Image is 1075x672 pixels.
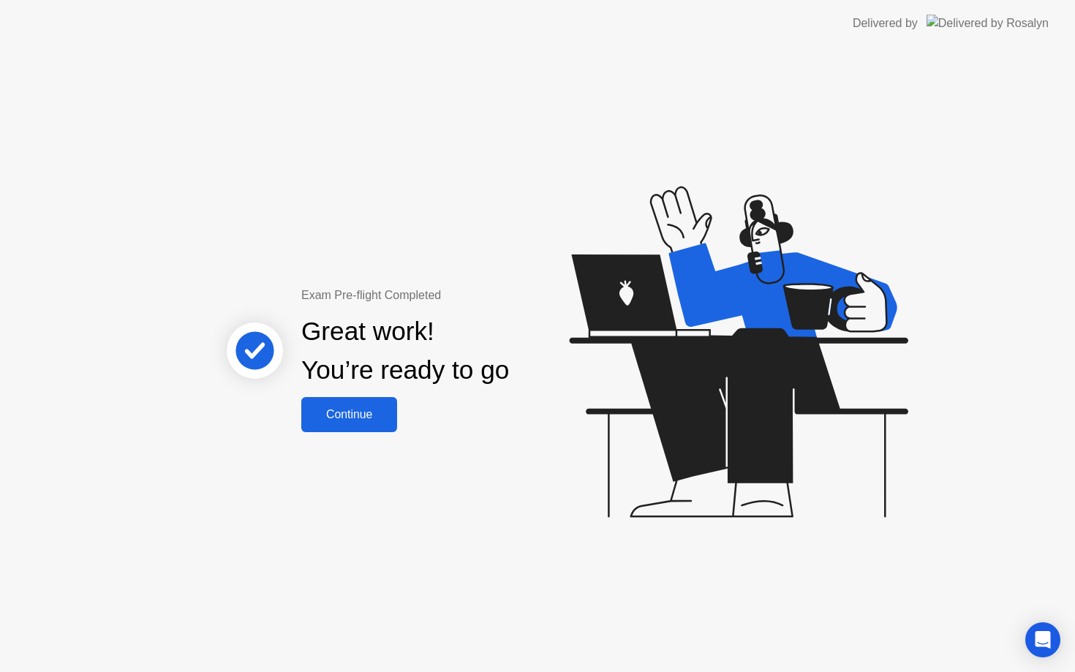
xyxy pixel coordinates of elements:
[927,15,1049,31] img: Delivered by Rosalyn
[301,287,603,304] div: Exam Pre-flight Completed
[306,408,393,421] div: Continue
[853,15,918,32] div: Delivered by
[301,397,397,432] button: Continue
[1025,622,1060,657] div: Open Intercom Messenger
[301,312,509,390] div: Great work! You’re ready to go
